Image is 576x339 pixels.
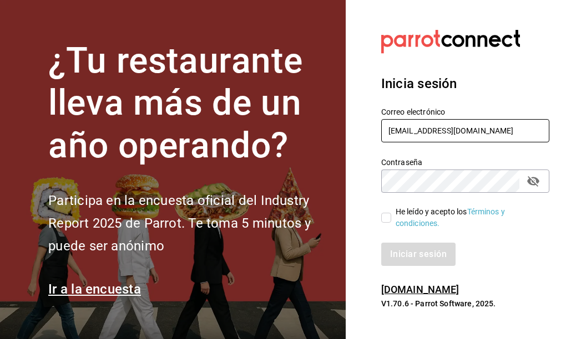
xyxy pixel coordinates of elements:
[48,189,332,257] h2: Participa en la encuesta oficial del Industry Report 2025 de Parrot. Te toma 5 minutos y puede se...
[48,281,141,297] a: Ir a la encuesta
[381,119,549,142] input: Ingresa tu correo electrónico
[396,207,505,228] a: Términos y condiciones.
[396,206,540,229] div: He leído y acepto los
[48,40,332,167] h1: ¿Tu restaurante lleva más de un año operando?
[381,158,549,166] label: Contraseña
[381,74,549,94] h3: Inicia sesión
[524,172,543,191] button: passwordField
[381,107,549,115] label: Correo electrónico
[381,298,549,309] p: V1.70.6 - Parrot Software, 2025.
[381,284,459,295] a: [DOMAIN_NAME]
